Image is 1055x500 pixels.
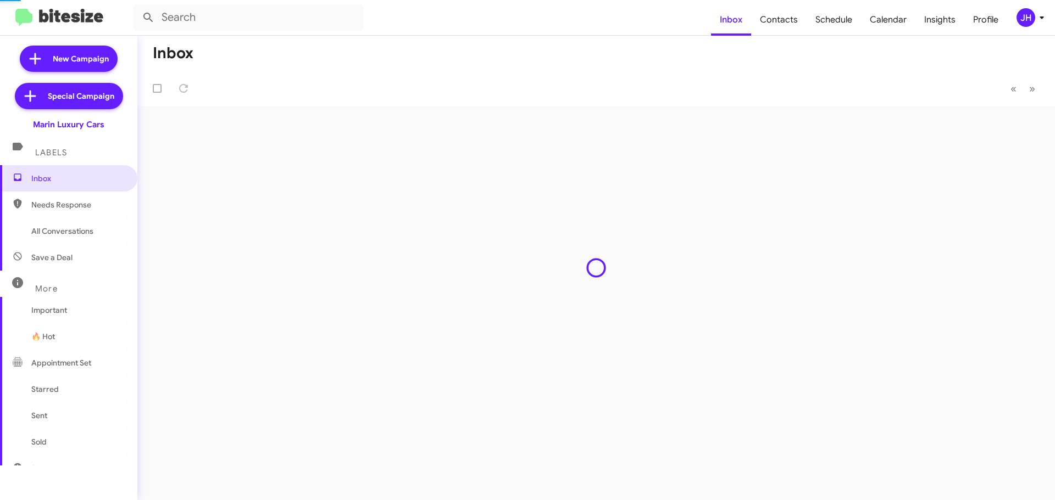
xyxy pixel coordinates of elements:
span: Sold Responded [31,463,90,474]
span: Labels [35,148,67,158]
span: Needs Response [31,199,125,210]
a: Inbox [711,4,751,36]
span: » [1029,82,1035,95]
span: Special Campaign [48,91,114,102]
span: Save a Deal [31,252,73,263]
span: Sent [31,410,47,421]
span: Appointment Set [31,357,91,368]
span: New Campaign [53,53,109,64]
span: Inbox [31,173,125,184]
a: Contacts [751,4,807,36]
span: Important [31,305,125,316]
span: All Conversations [31,226,93,237]
h1: Inbox [153,44,193,62]
span: 🔥 Hot [31,331,55,342]
div: Marin Luxury Cars [33,119,104,130]
a: Schedule [807,4,861,36]
button: Next [1023,77,1042,100]
a: Calendar [861,4,915,36]
nav: Page navigation example [1004,77,1042,100]
button: JH [1007,8,1043,27]
span: Sold [31,436,47,447]
span: More [35,284,58,294]
a: Insights [915,4,964,36]
span: Starred [31,384,59,395]
button: Previous [1004,77,1023,100]
a: Special Campaign [15,83,123,109]
a: Profile [964,4,1007,36]
a: New Campaign [20,46,118,72]
div: JH [1017,8,1035,27]
input: Search [133,4,364,31]
span: « [1010,82,1017,95]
